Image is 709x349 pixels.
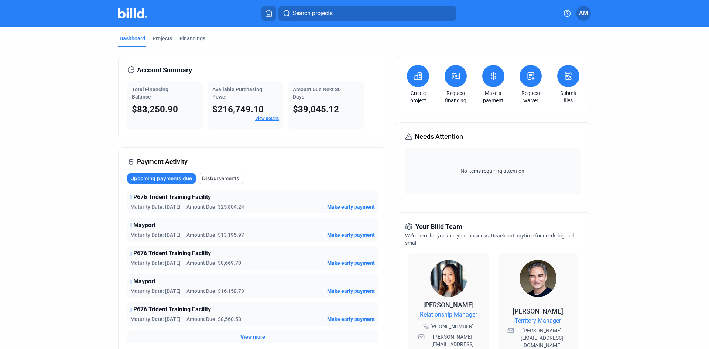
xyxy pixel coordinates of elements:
[327,259,375,267] button: Make early payment
[133,249,211,258] span: P676 Trident Training Facility
[132,104,178,114] span: $83,250.90
[186,315,241,323] span: Amount Due: $8,560.58
[255,116,279,121] a: View details
[579,9,588,18] span: AM
[423,301,474,309] span: [PERSON_NAME]
[327,203,375,211] button: Make early payment
[127,173,196,184] button: Upcoming payments due
[153,35,172,42] div: Projects
[130,259,181,267] span: Maturity Date: [DATE]
[292,9,333,18] span: Search projects
[137,65,192,75] span: Account Summary
[137,157,188,167] span: Payment Activity
[515,317,561,325] span: Territory Manager
[212,104,264,114] span: $216,749.10
[130,175,192,182] span: Upcoming payments due
[186,259,241,267] span: Amount Due: $8,669.70
[186,287,244,295] span: Amount Due: $16,158.73
[555,89,581,104] a: Submit files
[520,260,556,297] img: Territory Manager
[327,231,375,239] button: Make early payment
[130,203,181,211] span: Maturity Date: [DATE]
[120,35,145,42] div: Dashboard
[199,173,243,184] button: Disbursements
[576,6,591,21] button: AM
[480,89,506,104] a: Make a payment
[430,260,467,297] img: Relationship Manager
[293,86,341,100] span: Amount Due Next 30 Days
[443,89,469,104] a: Request financing
[130,231,181,239] span: Maturity Date: [DATE]
[513,307,563,315] span: [PERSON_NAME]
[212,86,262,100] span: Available Purchasing Power
[278,6,456,21] button: Search projects
[420,310,477,319] span: Relationship Manager
[130,287,181,295] span: Maturity Date: [DATE]
[133,193,211,202] span: P676 Trident Training Facility
[186,231,244,239] span: Amount Due: $13,195.97
[133,277,155,286] span: Mayport
[202,175,239,182] span: Disbursements
[518,89,544,104] a: Request waiver
[133,221,155,230] span: Mayport
[408,167,578,175] span: No items requiring attention.
[415,222,462,232] span: Your Billd Team
[430,323,474,330] span: [PHONE_NUMBER]
[293,104,339,114] span: $39,045.12
[130,315,181,323] span: Maturity Date: [DATE]
[327,315,375,323] button: Make early payment
[405,89,431,104] a: Create project
[327,287,375,295] button: Make early payment
[516,327,569,349] span: [PERSON_NAME][EMAIL_ADDRESS][DOMAIN_NAME]
[132,86,168,100] span: Total Financing Balance
[118,8,147,18] img: Billd Company Logo
[405,233,575,246] span: We're here for you and your business. Reach out anytime for needs big and small!
[186,203,244,211] span: Amount Due: $25,804.24
[179,35,205,42] div: Financings
[133,305,211,314] span: P676 Trident Training Facility
[240,333,265,341] button: View more
[415,131,463,142] span: Needs Attention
